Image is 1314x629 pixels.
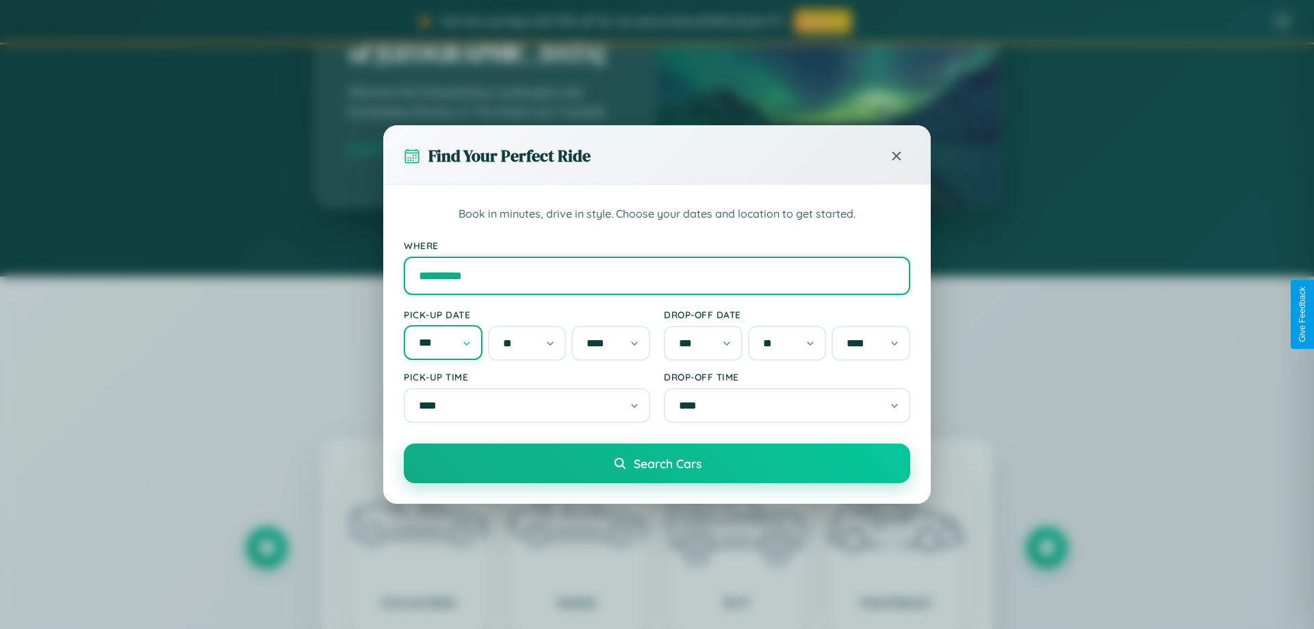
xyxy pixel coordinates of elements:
[634,456,701,471] span: Search Cars
[404,444,910,483] button: Search Cars
[404,240,910,251] label: Where
[404,205,910,223] p: Book in minutes, drive in style. Choose your dates and location to get started.
[404,309,650,320] label: Pick-up Date
[664,309,910,320] label: Drop-off Date
[428,144,591,167] h3: Find Your Perfect Ride
[664,371,910,383] label: Drop-off Time
[404,371,650,383] label: Pick-up Time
